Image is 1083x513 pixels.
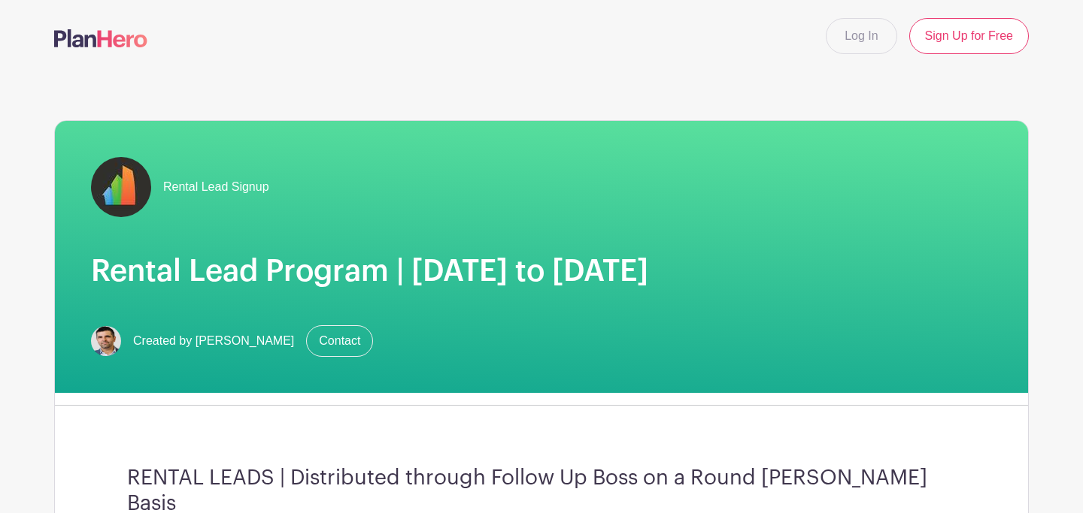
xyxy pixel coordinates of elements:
[54,29,147,47] img: logo-507f7623f17ff9eddc593b1ce0a138ce2505c220e1c5a4e2b4648c50719b7d32.svg
[909,18,1029,54] a: Sign Up for Free
[163,178,269,196] span: Rental Lead Signup
[91,253,992,289] h1: Rental Lead Program | [DATE] to [DATE]
[91,326,121,356] img: Screen%20Shot%202023-02-21%20at%2010.54.51%20AM.png
[826,18,896,54] a: Log In
[306,325,373,357] a: Contact
[133,332,294,350] span: Created by [PERSON_NAME]
[91,157,151,217] img: fulton-grace-logo.jpeg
